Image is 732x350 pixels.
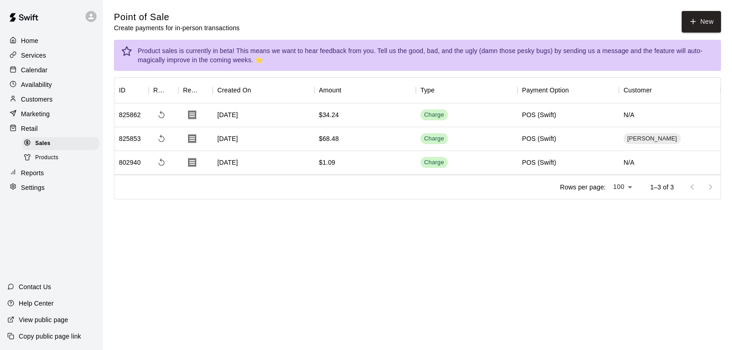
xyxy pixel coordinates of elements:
span: Products [35,153,59,162]
div: ID [114,77,149,103]
button: Sort [652,84,665,97]
div: N/A [619,151,721,175]
div: Products [22,151,99,164]
button: Sort [435,84,447,97]
div: Charge [424,135,444,143]
div: Customer [624,77,652,103]
p: Create payments for in-person transactions [114,23,240,32]
div: $34.24 [319,110,339,119]
button: Download Receipt [183,129,201,148]
a: Calendar [7,63,96,77]
div: 100 [609,180,635,194]
div: ID [119,77,125,103]
p: Contact Us [19,282,51,291]
div: [PERSON_NAME] [624,133,681,144]
a: Marketing [7,107,96,121]
div: 825853 [119,134,141,143]
p: Calendar [21,65,48,75]
div: Created On [217,77,251,103]
div: Charge [424,111,444,119]
div: Receipt [183,77,200,103]
div: POS (Swift) [522,158,556,167]
span: Refund payment [153,154,170,171]
div: Product sales is currently in beta! This means we want to hear feedback from you. Tell us the goo... [138,43,714,68]
a: Services [7,48,96,62]
button: Sort [166,84,178,97]
p: Home [21,36,38,45]
div: POS (Swift) [522,134,556,143]
span: Refund payment [153,107,170,123]
div: Refund [153,77,166,103]
p: Settings [21,183,45,192]
p: 1–3 of 3 [650,183,674,192]
p: View public page [19,315,68,324]
p: Services [21,51,46,60]
div: Receipt [178,77,213,103]
a: Sales [22,136,103,151]
a: Retail [7,122,96,135]
p: Help Center [19,299,54,308]
button: Sort [200,84,213,97]
div: N/A [619,103,721,127]
p: Retail [21,124,38,133]
button: Sort [251,84,264,97]
span: [PERSON_NAME] [624,135,681,143]
div: Customer [619,77,721,103]
h5: Point of Sale [114,11,240,23]
div: $68.48 [319,134,339,143]
p: Rows per page: [560,183,606,192]
div: Type [416,77,517,103]
div: 825862 [119,110,141,119]
div: Charge [424,158,444,167]
button: Sort [125,84,138,97]
a: Products [22,151,103,165]
div: Type [420,77,435,103]
div: Payment Option [522,77,569,103]
div: 802940 [119,158,141,167]
a: Settings [7,181,96,194]
p: Reports [21,168,44,178]
div: Refund [149,77,178,103]
button: Sort [569,84,582,97]
div: Sales [22,137,99,150]
div: $1.09 [319,158,335,167]
div: Amount [314,77,416,103]
div: [DATE] [213,151,314,175]
a: Availability [7,78,96,92]
div: POS (Swift) [522,110,556,119]
div: Created On [213,77,314,103]
p: Customers [21,95,53,104]
a: Home [7,34,96,48]
div: [DATE] [213,127,314,151]
p: Marketing [21,109,50,118]
div: Payment Option [517,77,619,103]
button: New [682,11,721,32]
div: [DATE] [213,103,314,127]
div: Amount [319,77,341,103]
a: Reports [7,166,96,180]
button: Download Receipt [183,153,201,172]
p: Availability [21,80,52,89]
a: sending us a message [563,47,629,54]
span: Sales [35,139,50,148]
a: Customers [7,92,96,106]
p: Copy public page link [19,332,81,341]
button: Download Receipt [183,106,201,124]
span: Refund payment [153,130,170,147]
button: Sort [341,84,354,97]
